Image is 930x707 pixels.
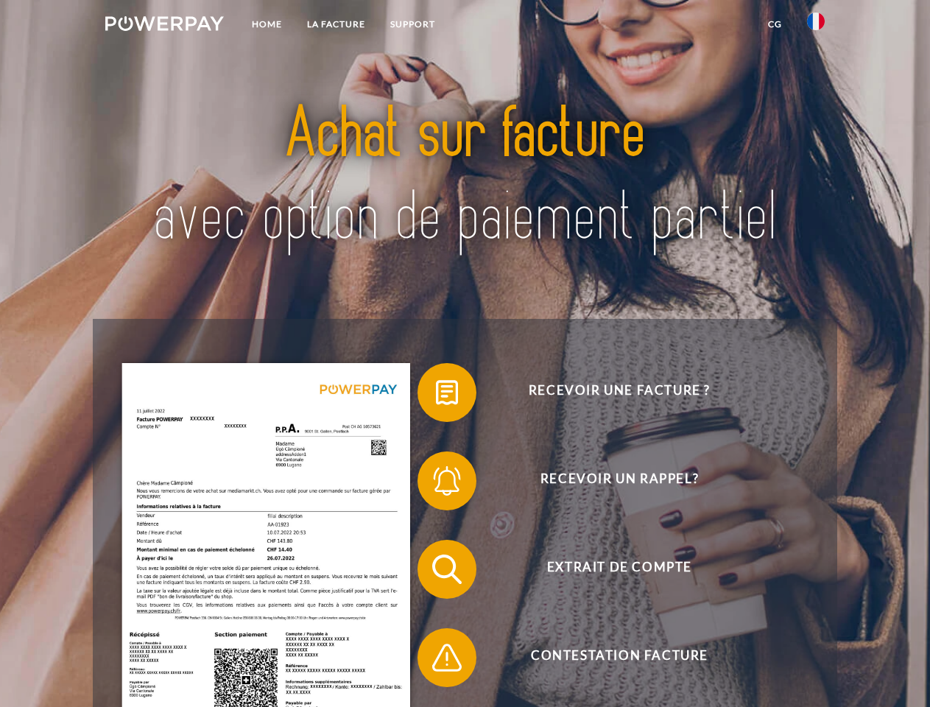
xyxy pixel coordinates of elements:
[807,13,825,30] img: fr
[439,363,800,422] span: Recevoir une facture ?
[105,16,224,31] img: logo-powerpay-white.svg
[429,551,465,588] img: qb_search.svg
[418,451,800,510] button: Recevoir un rappel?
[439,451,800,510] span: Recevoir un rappel?
[295,11,378,38] a: LA FACTURE
[755,11,795,38] a: CG
[429,639,465,676] img: qb_warning.svg
[418,628,800,687] button: Contestation Facture
[378,11,448,38] a: Support
[439,628,800,687] span: Contestation Facture
[418,540,800,599] button: Extrait de compte
[141,71,789,282] img: title-powerpay_fr.svg
[429,462,465,499] img: qb_bell.svg
[418,363,800,422] button: Recevoir une facture ?
[429,374,465,411] img: qb_bill.svg
[239,11,295,38] a: Home
[439,540,800,599] span: Extrait de compte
